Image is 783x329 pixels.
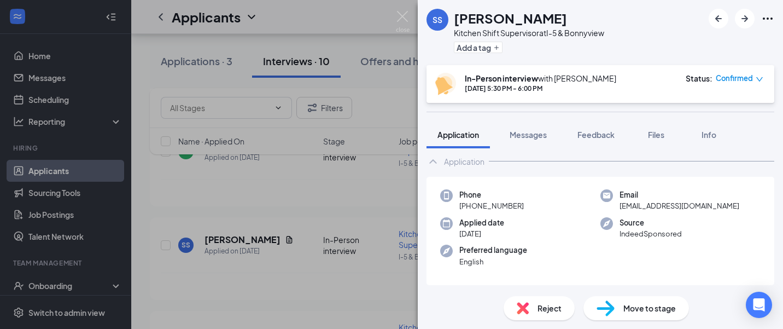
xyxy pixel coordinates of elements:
span: [DATE] [459,228,504,239]
span: Applied date [459,217,504,228]
div: Application [444,156,484,167]
div: SS [433,14,442,25]
b: In-Person interview [465,73,538,83]
span: Files [648,130,664,140]
span: [EMAIL_ADDRESS][DOMAIN_NAME] [620,200,739,211]
span: Feedback [577,130,615,140]
button: PlusAdd a tag [454,42,502,53]
span: English [459,256,527,267]
button: ArrowRight [735,9,755,28]
span: Move to stage [623,302,676,314]
span: Source [620,217,682,228]
svg: Ellipses [761,12,774,25]
svg: ArrowRight [738,12,751,25]
span: Info [702,130,716,140]
svg: ArrowLeftNew [712,12,725,25]
span: Application [437,130,479,140]
h1: [PERSON_NAME] [454,9,567,27]
div: Status : [686,73,712,84]
span: IndeedSponsored [620,228,682,239]
span: Preferred language [459,245,527,256]
button: ArrowLeftNew [709,9,728,28]
svg: ChevronUp [426,155,440,168]
div: [DATE] 5:30 PM - 6:00 PM [465,84,616,93]
span: Reject [537,302,562,314]
span: Confirmed [716,73,753,84]
div: with [PERSON_NAME] [465,73,616,84]
div: Open Intercom Messenger [746,292,772,318]
span: Phone [459,189,524,200]
span: [PHONE_NUMBER] [459,200,524,211]
span: Messages [510,130,547,140]
span: Email [620,189,739,200]
svg: Plus [493,44,500,51]
span: down [756,76,763,83]
div: Kitchen Shift Supervisor at I-5 & Bonnyview [454,27,604,38]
